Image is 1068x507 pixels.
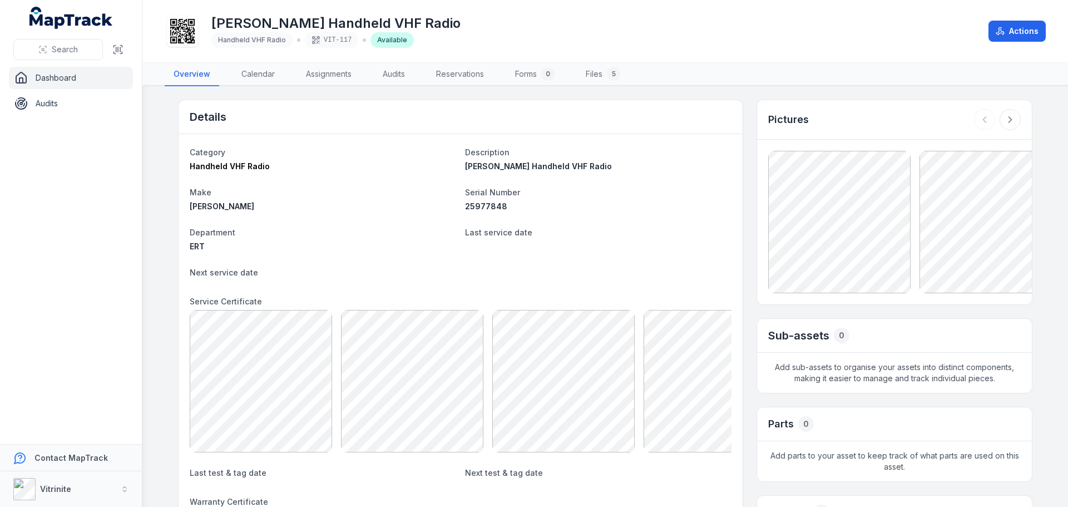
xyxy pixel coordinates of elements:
span: Add parts to your asset to keep track of what parts are used on this asset. [757,441,1032,481]
div: VIT-117 [305,32,358,48]
h3: Pictures [768,112,809,127]
strong: Vitrinite [40,484,71,494]
h2: Sub-assets [768,328,829,343]
button: Search [13,39,103,60]
div: 0 [541,67,555,81]
span: Last service date [465,228,532,237]
span: [PERSON_NAME] Handheld VHF Radio [465,161,612,171]
strong: Contact MapTrack [34,453,108,462]
span: Category [190,147,225,157]
span: Last test & tag date [190,468,266,478]
a: Assignments [297,63,360,86]
div: 5 [607,67,620,81]
div: 0 [834,328,849,343]
h2: Details [190,109,226,125]
a: Calendar [233,63,284,86]
a: Audits [374,63,414,86]
a: Dashboard [9,67,133,89]
span: ERT [190,242,205,251]
span: Warranty Certificate [190,497,268,506]
h3: Parts [768,416,794,432]
span: Handheld VHF Radio [190,161,270,171]
span: Next service date [190,268,258,277]
span: Description [465,147,510,157]
span: Search [52,44,78,55]
button: Actions [988,21,1046,42]
a: MapTrack [29,7,113,29]
span: Handheld VHF Radio [218,36,286,44]
a: Files5 [577,63,629,86]
span: 25977848 [465,201,507,211]
span: Service Certificate [190,297,262,306]
div: Available [370,32,414,48]
span: Next test & tag date [465,468,543,478]
span: [PERSON_NAME] [190,201,254,211]
a: Overview [165,63,219,86]
span: Serial Number [465,188,520,197]
h1: [PERSON_NAME] Handheld VHF Radio [211,14,461,32]
a: Forms0 [506,63,563,86]
span: Department [190,228,235,237]
div: 0 [798,416,814,432]
span: Make [190,188,211,197]
a: Audits [9,92,133,115]
a: Reservations [427,63,493,86]
span: Add sub-assets to organise your assets into distinct components, making it easier to manage and t... [757,353,1032,393]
